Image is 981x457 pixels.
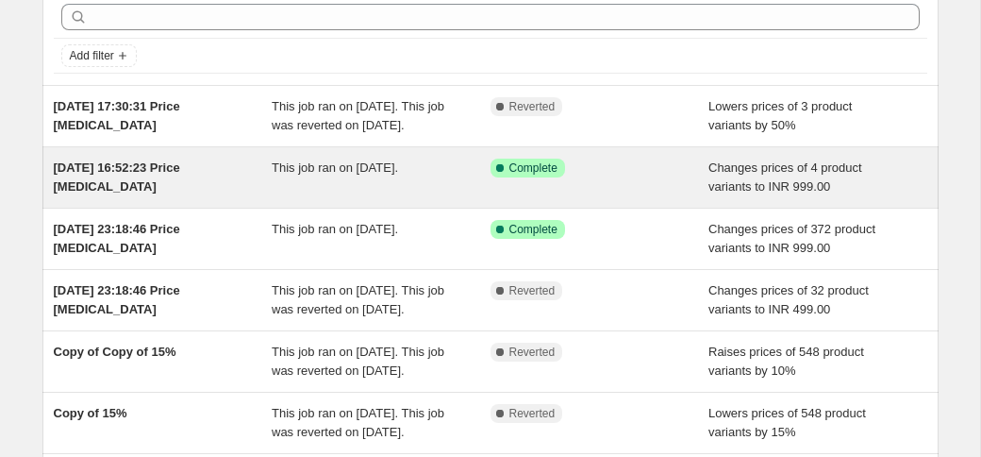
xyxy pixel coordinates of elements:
span: [DATE] 23:18:46 Price [MEDICAL_DATA] [54,222,180,255]
span: Complete [509,161,557,176]
span: This job ran on [DATE]. This job was reverted on [DATE]. [272,406,444,439]
span: [DATE] 23:18:46 Price [MEDICAL_DATA] [54,283,180,316]
span: This job ran on [DATE]. [272,222,398,236]
span: Reverted [509,345,556,360]
span: Copy of Copy of 15% [54,345,176,359]
span: This job ran on [DATE]. This job was reverted on [DATE]. [272,345,444,378]
span: Complete [509,222,557,237]
span: Lowers prices of 3 product variants by 50% [708,99,852,132]
span: Reverted [509,406,556,421]
span: Raises prices of 548 product variants by 10% [708,345,864,378]
span: Add filter [70,48,114,63]
span: Lowers prices of 548 product variants by 15% [708,406,866,439]
span: This job ran on [DATE]. [272,161,398,175]
span: [DATE] 16:52:23 Price [MEDICAL_DATA] [54,161,180,194]
span: Changes prices of 372 product variants to INR 999.00 [708,222,875,255]
span: [DATE] 17:30:31 Price [MEDICAL_DATA] [54,99,180,132]
span: Changes prices of 32 product variants to INR 499.00 [708,283,869,316]
button: Add filter [61,44,137,67]
span: Changes prices of 4 product variants to INR 999.00 [708,161,862,194]
span: Copy of 15% [54,406,127,420]
span: This job ran on [DATE]. This job was reverted on [DATE]. [272,99,444,132]
span: This job ran on [DATE]. This job was reverted on [DATE]. [272,283,444,316]
span: Reverted [509,99,556,114]
span: Reverted [509,283,556,298]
